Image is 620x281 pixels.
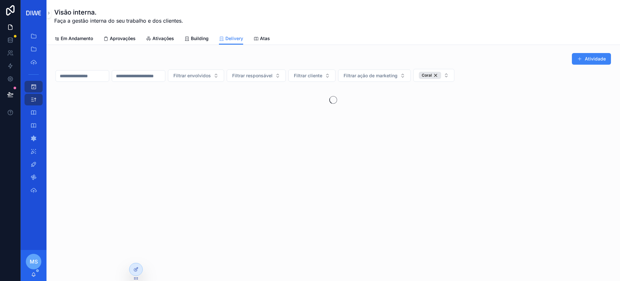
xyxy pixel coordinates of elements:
[288,70,336,82] button: Select Button
[219,33,243,45] a: Delivery
[152,35,174,42] span: Ativações
[168,70,224,82] button: Select Button
[110,35,136,42] span: Aprovações
[54,17,183,25] span: Faça a gestão interna do seu trabalho e dos clientes.
[338,70,411,82] button: Select Button
[30,258,38,265] span: MS
[294,72,322,79] span: Filtrar cliente
[413,69,454,82] button: Select Button
[173,72,211,79] span: Filtrar envolvidos
[232,72,273,79] span: Filtrar responsável
[260,35,270,42] span: Atas
[344,72,398,79] span: Filtrar ação de marketing
[253,33,270,46] a: Atas
[419,72,441,79] button: Unselect 8
[61,35,93,42] span: Em Andamento
[146,33,174,46] a: Ativações
[184,33,209,46] a: Building
[572,53,611,65] button: Atividade
[225,35,243,42] span: Delivery
[422,73,432,78] span: Coral
[191,35,209,42] span: Building
[54,8,183,17] h1: Visão interna.
[21,26,46,204] div: scrollable content
[25,9,43,17] img: App logo
[227,70,286,82] button: Select Button
[54,33,93,46] a: Em Andamento
[103,33,136,46] a: Aprovações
